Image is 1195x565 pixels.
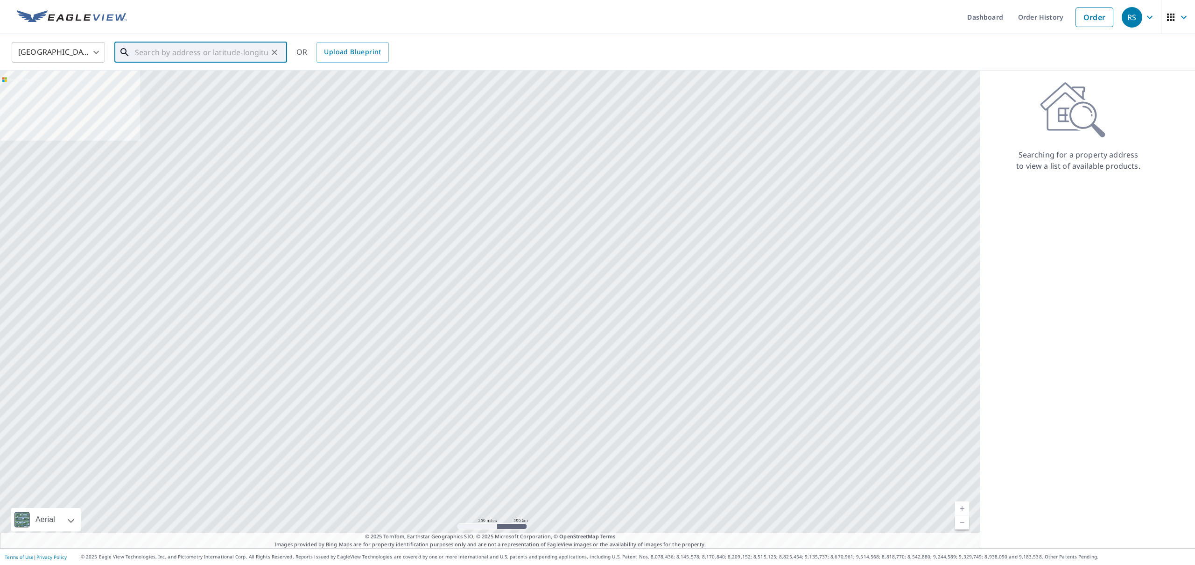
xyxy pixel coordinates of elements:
[1016,149,1141,172] p: Searching for a property address to view a list of available products.
[81,553,1190,560] p: © 2025 Eagle View Technologies, Inc. and Pictometry International Corp. All Rights Reserved. Repo...
[17,10,127,24] img: EV Logo
[135,39,268,65] input: Search by address or latitude-longitude
[600,533,616,540] a: Terms
[5,554,34,560] a: Terms of Use
[955,501,969,515] a: Current Level 5, Zoom In
[365,533,616,541] span: © 2025 TomTom, Earthstar Geographics SIO, © 2025 Microsoft Corporation, ©
[324,46,381,58] span: Upload Blueprint
[559,533,598,540] a: OpenStreetMap
[5,554,67,560] p: |
[1122,7,1142,28] div: RS
[11,508,81,531] div: Aerial
[268,46,281,59] button: Clear
[36,554,67,560] a: Privacy Policy
[33,508,58,531] div: Aerial
[296,42,389,63] div: OR
[1075,7,1113,27] a: Order
[955,515,969,529] a: Current Level 5, Zoom Out
[316,42,388,63] a: Upload Blueprint
[12,39,105,65] div: [GEOGRAPHIC_DATA]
